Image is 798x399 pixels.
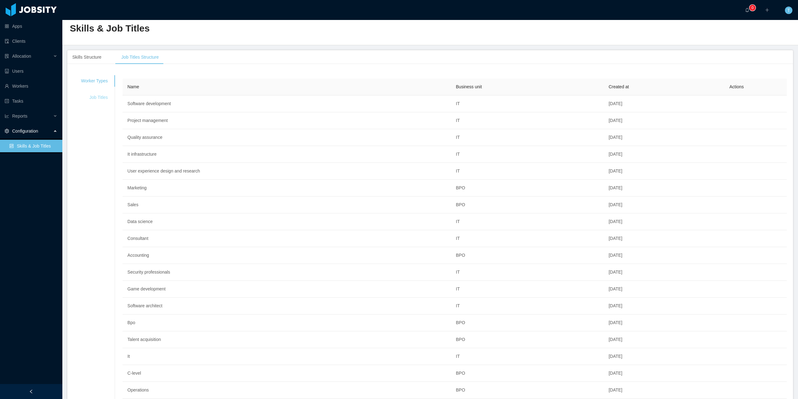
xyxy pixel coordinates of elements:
[603,129,724,146] td: [DATE]
[123,382,451,399] td: Operations
[451,146,604,163] td: IT
[5,20,57,32] a: icon: appstoreApps
[12,114,27,119] span: Reports
[123,112,451,129] td: Project management
[603,180,724,197] td: [DATE]
[603,281,724,298] td: [DATE]
[451,163,604,180] td: IT
[5,114,9,118] i: icon: line-chart
[603,95,724,112] td: [DATE]
[123,197,451,213] td: Sales
[729,84,744,89] span: Actions
[787,7,790,14] span: T
[603,247,724,264] td: [DATE]
[608,84,629,89] span: Created at
[603,213,724,230] td: [DATE]
[67,50,106,64] div: Skills Structure
[451,298,604,314] td: IT
[451,112,604,129] td: IT
[451,95,604,112] td: IT
[5,35,57,47] a: icon: auditClients
[74,92,115,103] div: Job Titles
[603,314,724,331] td: [DATE]
[123,230,451,247] td: Consultant
[12,54,31,59] span: Allocation
[123,163,451,180] td: User experience design and research
[765,8,769,12] i: icon: plus
[5,129,9,133] i: icon: setting
[603,230,724,247] td: [DATE]
[603,298,724,314] td: [DATE]
[603,197,724,213] td: [DATE]
[9,140,57,152] a: icon: controlSkills & Job Titles
[451,382,604,399] td: BPO
[603,146,724,163] td: [DATE]
[12,129,38,134] span: Configuration
[451,213,604,230] td: IT
[127,84,139,89] span: Name
[123,213,451,230] td: Data science
[603,163,724,180] td: [DATE]
[123,264,451,281] td: Security professionals
[123,129,451,146] td: Quality assurance
[451,180,604,197] td: BPO
[123,95,451,112] td: Software development
[123,281,451,298] td: Game development
[123,180,451,197] td: Marketing
[451,230,604,247] td: IT
[123,314,451,331] td: Bpo
[451,129,604,146] td: IT
[123,247,451,264] td: Accounting
[123,348,451,365] td: It
[745,8,749,12] i: icon: bell
[116,50,164,64] div: Job Titles Structure
[603,382,724,399] td: [DATE]
[451,197,604,213] td: BPO
[5,65,57,77] a: icon: robotUsers
[123,365,451,382] td: C-level
[451,247,604,264] td: BPO
[451,314,604,331] td: BPO
[456,84,482,89] span: Business unit
[70,22,430,35] h2: Skills & Job Titles
[74,75,115,87] div: Worker Types
[603,112,724,129] td: [DATE]
[123,298,451,314] td: Software architect
[123,146,451,163] td: It infrastructure
[5,54,9,58] i: icon: solution
[451,281,604,298] td: IT
[603,264,724,281] td: [DATE]
[451,348,604,365] td: IT
[451,264,604,281] td: IT
[603,331,724,348] td: [DATE]
[5,80,57,92] a: icon: userWorkers
[5,95,57,107] a: icon: profileTasks
[749,5,756,11] sup: 0
[451,365,604,382] td: BPO
[451,331,604,348] td: BPO
[123,331,451,348] td: Talent acquisition
[603,365,724,382] td: [DATE]
[603,348,724,365] td: [DATE]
